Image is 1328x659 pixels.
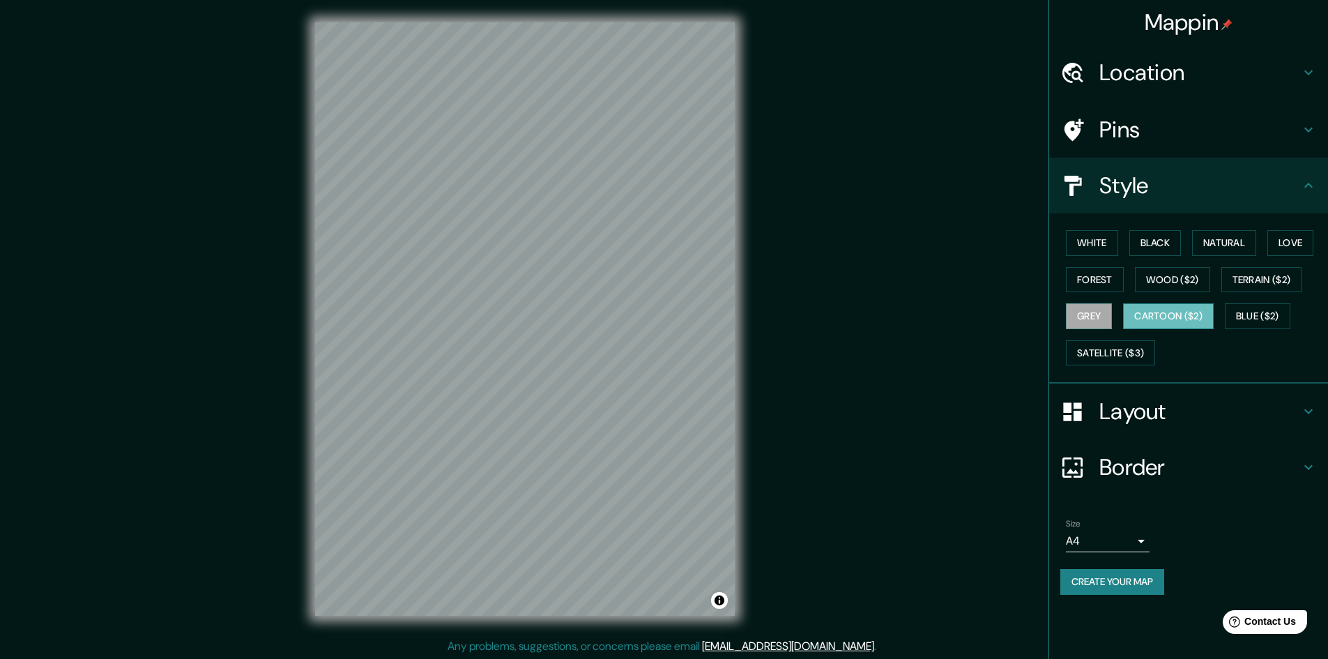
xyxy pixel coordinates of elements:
[315,22,735,616] canvas: Map
[1049,384,1328,439] div: Layout
[1225,303,1290,329] button: Blue ($2)
[702,639,874,653] a: [EMAIL_ADDRESS][DOMAIN_NAME]
[1129,230,1182,256] button: Black
[448,638,876,655] p: Any problems, suggestions, or concerns please email .
[1066,530,1150,552] div: A4
[878,638,881,655] div: .
[1099,453,1300,481] h4: Border
[1145,8,1233,36] h4: Mappin
[876,638,878,655] div: .
[1099,116,1300,144] h4: Pins
[1267,230,1313,256] button: Love
[1066,518,1081,530] label: Size
[1099,172,1300,199] h4: Style
[1099,397,1300,425] h4: Layout
[1204,605,1313,644] iframe: Help widget launcher
[1192,230,1256,256] button: Natural
[1049,439,1328,495] div: Border
[1135,267,1210,293] button: Wood ($2)
[1066,230,1118,256] button: White
[1123,303,1214,329] button: Cartoon ($2)
[711,592,728,609] button: Toggle attribution
[1066,267,1124,293] button: Forest
[1066,303,1112,329] button: Grey
[1066,340,1155,366] button: Satellite ($3)
[1049,158,1328,213] div: Style
[1221,19,1232,30] img: pin-icon.png
[1049,102,1328,158] div: Pins
[1221,267,1302,293] button: Terrain ($2)
[1099,59,1300,86] h4: Location
[1060,569,1164,595] button: Create your map
[1049,45,1328,100] div: Location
